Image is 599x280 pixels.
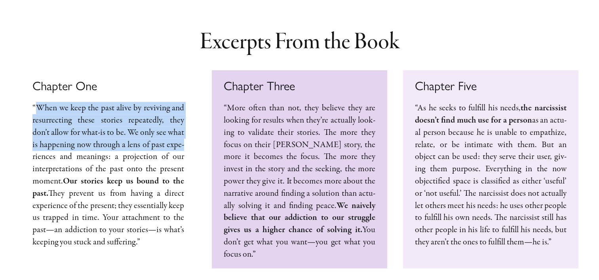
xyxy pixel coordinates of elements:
[32,102,184,248] p: “When we keep the past alive by reviv­ing and res­ur­rect­ing these sto­ries repeat­ed­ly, they d...
[415,102,567,248] p: “As he seeks to ful­fill his needs, as an actu­al per­son because he is unable to empathize, rela...
[32,175,184,199] strong: Our sto­ries keep us bound to the past.
[415,78,567,94] h4: Chapter Five
[224,78,375,94] h4: Chapter Three
[24,30,575,55] h2: Excerpts From the Book
[415,102,567,126] strong: the nar­cis­sist doesn’t find much use for a per­son
[224,200,375,236] strong: We naive­ly believe that our addic­tion to our strug­gle gives us a high­er chance of solv­ing it.
[224,102,375,260] p: “More often than not, they believe they are look­ing for results when they’re actu­al­ly look­ing...
[32,78,184,94] h4: Chapter One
